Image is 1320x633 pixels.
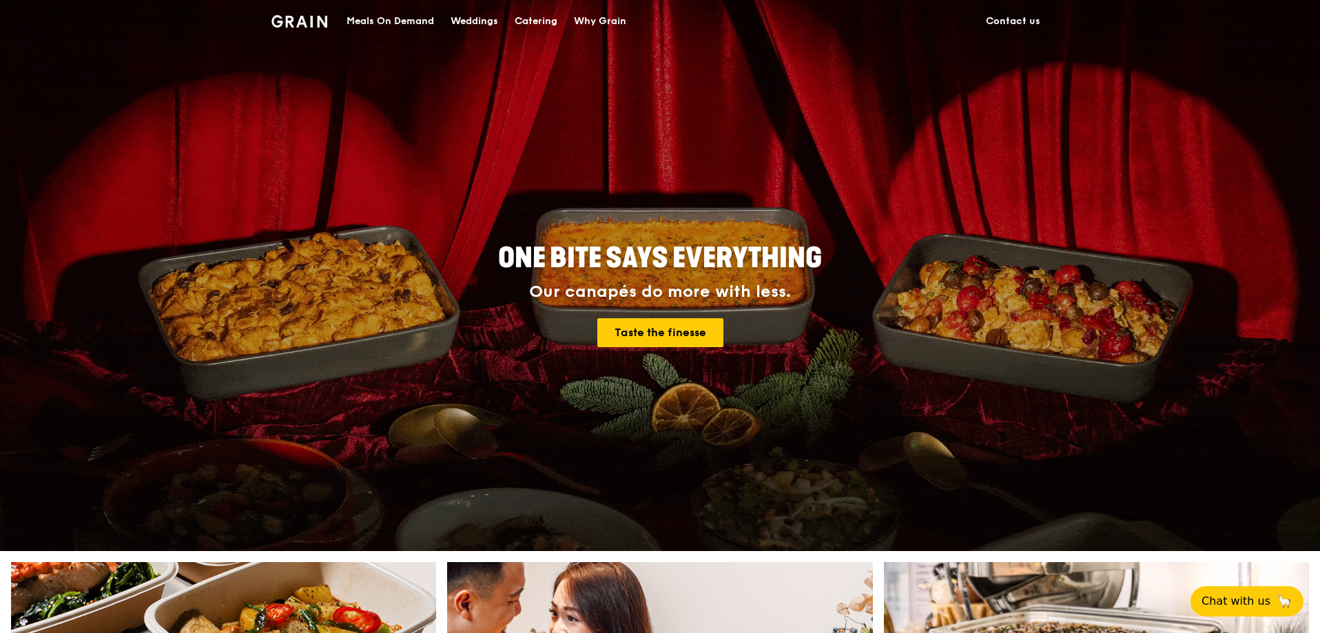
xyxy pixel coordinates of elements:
div: Why Grain [574,1,626,42]
div: Catering [515,1,557,42]
img: Grain [271,15,327,28]
span: ONE BITE SAYS EVERYTHING [498,242,822,275]
a: Catering [506,1,566,42]
button: Chat with us🦙 [1190,586,1303,616]
a: Contact us [978,1,1049,42]
a: Taste the finesse [597,318,723,347]
span: Chat with us [1202,593,1270,610]
div: Our canapés do more with less. [412,282,908,302]
a: Weddings [442,1,506,42]
div: Weddings [451,1,498,42]
span: 🦙 [1276,593,1292,610]
div: Meals On Demand [347,1,434,42]
a: Why Grain [566,1,635,42]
